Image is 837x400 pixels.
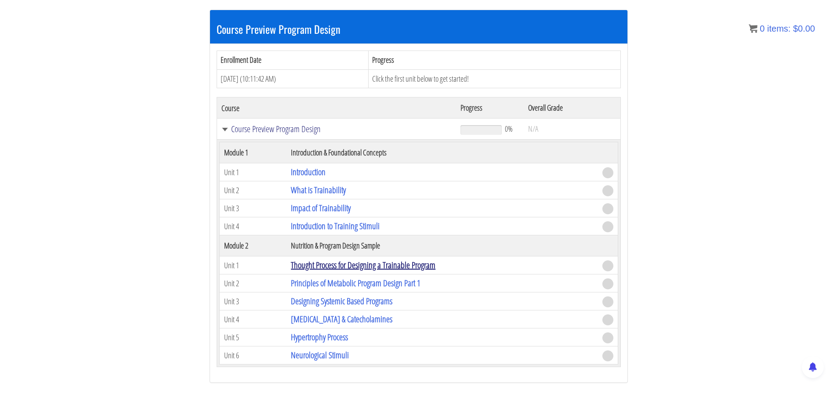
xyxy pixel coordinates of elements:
a: Designing Systemic Based Programs [291,295,392,307]
span: $ [793,24,798,33]
a: Course Preview Program Design [221,125,452,133]
a: What is Trainability [291,184,346,196]
td: Unit 6 [219,346,286,364]
th: Progress [369,50,620,69]
a: Hypertrophy Process [291,331,348,343]
span: 0% [505,124,513,133]
a: Introduction to Training Stimuli [291,220,380,232]
a: Principles of Metabolic Program Design Part 1 [291,277,420,289]
a: Impact of Trainability [291,202,351,214]
td: Unit 2 [219,274,286,292]
span: 0 [760,24,765,33]
th: Nutrition & Program Design Sample [286,235,598,256]
a: 0 items: $0.00 [749,24,815,33]
th: Progress [456,97,524,119]
img: icon11.png [749,24,757,33]
h3: Course Preview Program Design [217,23,621,35]
td: Unit 1 [219,256,286,274]
td: Unit 3 [219,199,286,217]
td: Unit 3 [219,292,286,310]
td: Unit 2 [219,181,286,199]
a: [MEDICAL_DATA] & Catecholamines [291,313,392,325]
td: [DATE] (10:11:42 AM) [217,69,369,88]
a: Neurological Stimuli [291,349,349,361]
a: Thought Process for Designing a Trainable Program [291,259,435,271]
span: items: [767,24,790,33]
bdi: 0.00 [793,24,815,33]
a: Introduction [291,166,326,178]
td: N/A [524,119,620,140]
th: Course [217,97,456,119]
th: Enrollment Date [217,50,369,69]
td: Unit 4 [219,217,286,235]
td: Unit 5 [219,328,286,346]
th: Introduction & Foundational Concepts [286,142,598,163]
th: Module 2 [219,235,286,256]
th: Module 1 [219,142,286,163]
td: Unit 4 [219,310,286,328]
td: Click the first unit below to get started! [369,69,620,88]
th: Overall Grade [524,97,620,119]
td: Unit 1 [219,163,286,181]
